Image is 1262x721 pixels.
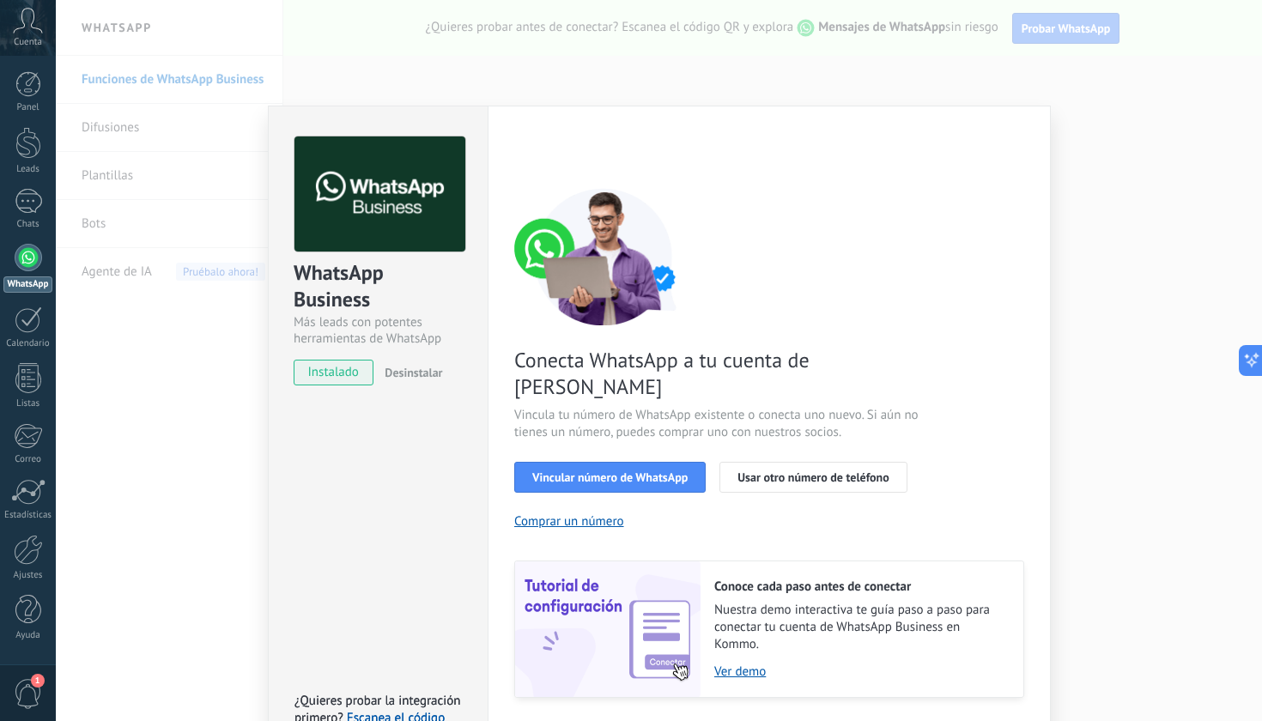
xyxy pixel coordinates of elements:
[294,360,373,385] span: instalado
[385,365,442,380] span: Desinstalar
[714,663,1006,680] a: Ver demo
[514,347,923,400] span: Conecta WhatsApp a tu cuenta de [PERSON_NAME]
[3,102,53,113] div: Panel
[3,338,53,349] div: Calendario
[719,462,907,493] button: Usar otro número de teléfono
[3,276,52,293] div: WhatsApp
[294,314,463,347] div: Más leads con potentes herramientas de WhatsApp
[714,579,1006,595] h2: Conoce cada paso antes de conectar
[3,219,53,230] div: Chats
[3,398,53,409] div: Listas
[3,510,53,521] div: Estadísticas
[3,630,53,641] div: Ayuda
[3,570,53,581] div: Ajustes
[714,602,1006,653] span: Nuestra demo interactiva te guía paso a paso para conectar tu cuenta de WhatsApp Business en Kommo.
[514,407,923,441] span: Vincula tu número de WhatsApp existente o conecta uno nuevo. Si aún no tienes un número, puedes c...
[514,188,695,325] img: connect number
[514,513,624,530] button: Comprar un número
[3,164,53,175] div: Leads
[294,136,465,252] img: logo_main.png
[514,462,706,493] button: Vincular número de WhatsApp
[31,674,45,688] span: 1
[294,259,463,314] div: WhatsApp Business
[378,360,442,385] button: Desinstalar
[3,454,53,465] div: Correo
[532,471,688,483] span: Vincular número de WhatsApp
[737,471,889,483] span: Usar otro número de teléfono
[14,37,42,48] span: Cuenta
